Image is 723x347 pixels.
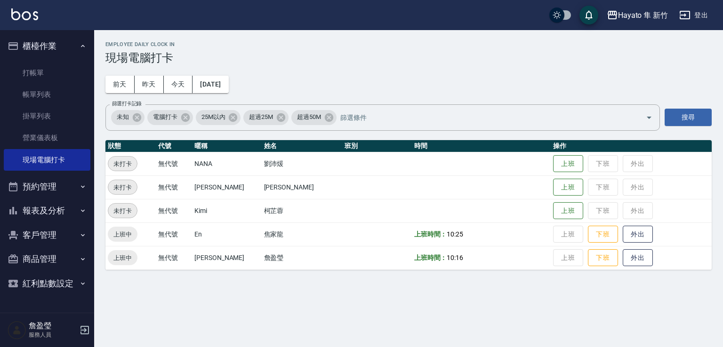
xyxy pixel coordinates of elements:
button: 預約管理 [4,174,90,199]
td: En [192,222,262,246]
button: Hayato 隼 新竹 [603,6,672,25]
td: [PERSON_NAME] [192,175,262,199]
span: 上班中 [108,253,137,263]
span: 超過25M [243,112,279,122]
td: 柯芷蓉 [262,199,343,222]
button: 搜尋 [665,109,712,126]
span: 電腦打卡 [147,112,183,122]
td: 無代號 [156,246,192,269]
div: 電腦打卡 [147,110,193,125]
td: 無代號 [156,175,192,199]
div: Hayato 隼 新竹 [618,9,668,21]
b: 上班時間： [414,230,447,238]
button: 登出 [675,7,712,24]
td: 焦家龍 [262,222,343,246]
a: 現場電腦打卡 [4,149,90,171]
button: 櫃檯作業 [4,34,90,58]
a: 打帳單 [4,62,90,84]
h3: 現場電腦打卡 [105,51,712,64]
button: 今天 [164,76,193,93]
th: 時間 [412,140,551,152]
b: 上班時間： [414,254,447,261]
span: 未打卡 [108,182,137,192]
button: 上班 [553,155,583,173]
button: 前天 [105,76,135,93]
td: 無代號 [156,199,192,222]
img: Logo [11,8,38,20]
td: 劉沛煖 [262,152,343,175]
a: 帳單列表 [4,84,90,105]
button: 外出 [623,249,653,267]
button: [DATE] [193,76,228,93]
td: Kimi [192,199,262,222]
a: 掛單列表 [4,105,90,127]
td: [PERSON_NAME] [262,175,343,199]
span: 未知 [111,112,135,122]
button: 下班 [588,249,618,267]
td: 無代號 [156,222,192,246]
input: 篩選條件 [338,109,629,126]
th: 操作 [551,140,712,152]
th: 暱稱 [192,140,262,152]
td: [PERSON_NAME] [192,246,262,269]
th: 班別 [342,140,412,152]
span: 10:16 [447,254,463,261]
td: 詹盈瑩 [262,246,343,269]
button: 客戶管理 [4,223,90,247]
span: 25M以內 [196,112,231,122]
button: Open [642,110,657,125]
div: 25M以內 [196,110,241,125]
button: 上班 [553,179,583,196]
span: 未打卡 [108,206,137,216]
div: 超過50M [291,110,337,125]
th: 代號 [156,140,192,152]
span: 上班中 [108,229,137,239]
th: 姓名 [262,140,343,152]
button: 外出 [623,226,653,243]
button: 上班 [553,202,583,220]
button: 昨天 [135,76,164,93]
h2: Employee Daily Clock In [105,41,712,47]
span: 未打卡 [108,159,137,169]
p: 服務人員 [29,331,77,339]
button: 下班 [588,226,618,243]
td: NANA [192,152,262,175]
th: 狀態 [105,140,156,152]
div: 超過25M [243,110,289,125]
button: 紅利點數設定 [4,271,90,296]
button: 商品管理 [4,247,90,271]
span: 超過50M [291,112,327,122]
a: 營業儀表板 [4,127,90,149]
button: 報表及分析 [4,198,90,223]
td: 無代號 [156,152,192,175]
h5: 詹盈瑩 [29,321,77,331]
button: save [579,6,598,24]
div: 未知 [111,110,145,125]
img: Person [8,321,26,339]
span: 10:25 [447,230,463,238]
label: 篩選打卡記錄 [112,100,142,107]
